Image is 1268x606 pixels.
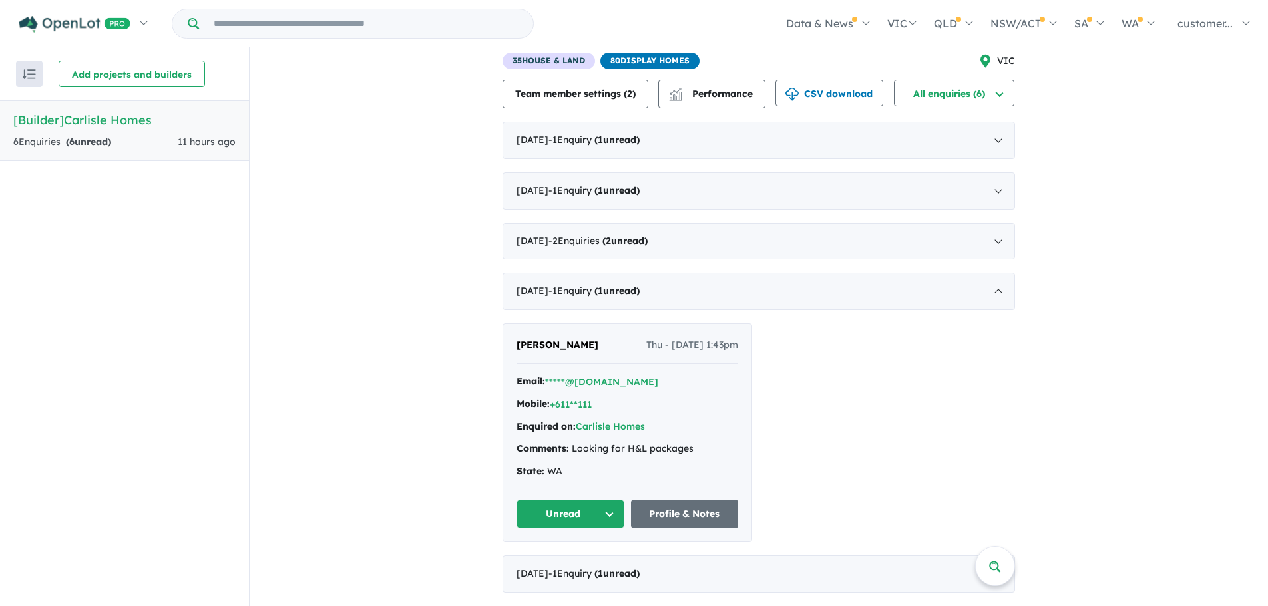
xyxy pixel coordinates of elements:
span: - 1 Enquir y [548,567,640,579]
span: 6 [69,136,75,148]
div: [DATE] [503,172,1015,210]
strong: State: [517,465,544,477]
span: 2 [627,88,632,100]
strong: Enquired on: [517,420,576,432]
button: Team member settings (2) [503,80,648,108]
strong: ( unread) [594,184,640,196]
span: VIC [997,53,1015,69]
span: - 1 Enquir y [548,285,640,297]
strong: ( unread) [66,136,111,148]
img: Openlot PRO Logo White [19,16,130,33]
strong: Mobile: [517,398,550,410]
span: - 1 Enquir y [548,184,640,196]
span: - 1 Enquir y [548,134,640,146]
div: Looking for H&L packages [517,441,738,457]
a: Carlisle Homes [576,420,645,432]
h5: [Builder] Carlisle Homes [13,111,236,129]
span: 1 [598,567,603,579]
span: 80 Display Homes [600,53,700,69]
div: [DATE] [503,555,1015,593]
button: All enquiries (6) [894,80,1014,106]
span: 11 hours ago [178,136,236,148]
img: bar-chart.svg [669,92,682,100]
strong: Email: [517,375,545,387]
div: [DATE] [503,273,1015,310]
strong: ( unread) [602,235,648,247]
span: 2 [606,235,611,247]
img: download icon [785,88,799,101]
strong: ( unread) [594,134,640,146]
a: [PERSON_NAME] [517,337,598,353]
div: 6 Enquir ies [13,134,111,150]
span: 35 House & Land [503,53,595,69]
span: - 2 Enquir ies [548,235,648,247]
span: customer... [1177,17,1233,30]
a: Profile & Notes [631,500,739,528]
span: 1 [598,134,603,146]
span: [PERSON_NAME] [517,339,598,351]
strong: Comments: [517,442,569,454]
div: [DATE] [503,122,1015,159]
div: WA [517,464,738,480]
span: Thu - [DATE] 1:43pm [646,337,738,353]
div: [DATE] [503,223,1015,260]
strong: ( unread) [594,285,640,297]
img: line-chart.svg [670,88,682,95]
span: Performance [671,88,753,100]
span: 1 [598,285,603,297]
img: sort.svg [23,69,36,79]
button: Performance [658,80,765,108]
input: Try estate name, suburb, builder or developer [202,9,530,38]
button: Unread [517,500,624,528]
span: 1 [598,184,603,196]
button: CSV download [775,80,883,106]
button: Add projects and builders [59,61,205,87]
button: Carlisle Homes [576,420,645,434]
strong: ( unread) [594,567,640,579]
